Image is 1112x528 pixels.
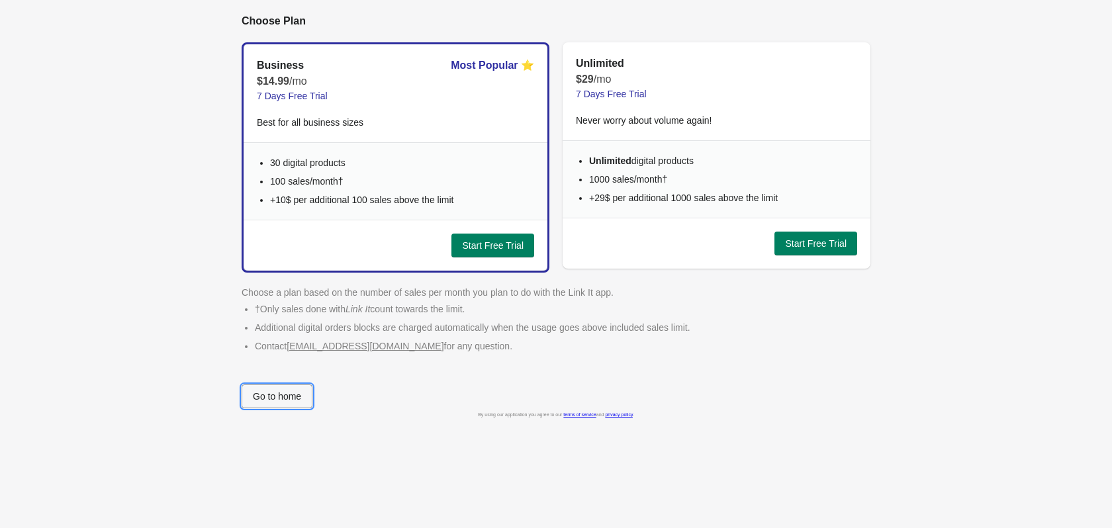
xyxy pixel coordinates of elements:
li: 30 digital products [270,156,534,169]
button: Start Free Trial [774,232,857,255]
span: Start Free Trial [785,238,847,249]
a: [EMAIL_ADDRESS][DOMAIN_NAME] [287,341,443,351]
span: Go to home [253,391,301,402]
button: Start Free Trial [451,234,534,257]
li: †Only sales done with count towards the limit. [255,302,870,316]
span: Start Free Trial [462,240,524,251]
span: /mo [594,73,612,85]
li: +29$ per additional 1000 sales above the limit [589,191,857,204]
div: 7 Days Free Trial [576,87,857,101]
div: Most Popular ⭐️ [451,58,534,73]
li: digital products [589,154,857,167]
span: /mo [289,75,307,87]
span: Unlimited [589,155,631,166]
div: 7 Days Free Trial [257,89,534,103]
h2: Choose Plan [242,13,870,29]
p: Best for all business sizes [257,116,534,129]
div: $14.99 [257,73,534,89]
a: terms of service [563,412,596,417]
li: Contact for any question. [255,339,870,353]
div: By using our application you agree to our and . [242,408,870,421]
li: 1000 sales/month† [589,173,857,186]
p: Never worry about volume again! [576,114,857,127]
div: Business [257,58,304,73]
li: +10$ per additional 100 sales above the limit [270,193,534,206]
button: Go to home [242,384,312,408]
div: $29 [576,71,857,87]
a: privacy policy [605,412,633,417]
li: Additional digital orders blocks are charged automatically when the usage goes above included sal... [255,321,870,334]
li: 100 sales/month† [270,175,534,188]
h2: Unlimited [576,56,624,71]
i: Link It [346,304,370,314]
div: Choose a plan based on the number of sales per month you plan to do with the Link It app. [242,286,870,299]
